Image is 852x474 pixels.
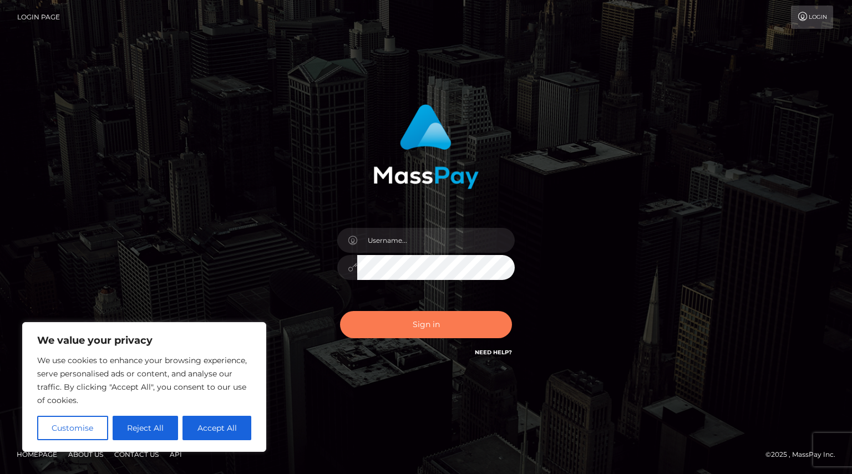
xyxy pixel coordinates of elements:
[373,104,479,189] img: MassPay Login
[357,228,515,253] input: Username...
[22,322,266,452] div: We value your privacy
[110,446,163,463] a: Contact Us
[17,6,60,29] a: Login Page
[165,446,186,463] a: API
[113,416,179,440] button: Reject All
[765,448,844,461] div: © 2025 , MassPay Inc.
[791,6,833,29] a: Login
[37,354,251,407] p: We use cookies to enhance your browsing experience, serve personalised ads or content, and analys...
[182,416,251,440] button: Accept All
[64,446,108,463] a: About Us
[475,349,512,356] a: Need Help?
[12,446,62,463] a: Homepage
[340,311,512,338] button: Sign in
[37,334,251,347] p: We value your privacy
[37,416,108,440] button: Customise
